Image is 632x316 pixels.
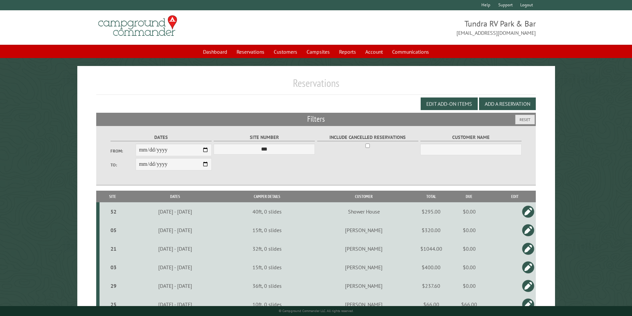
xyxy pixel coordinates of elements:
[515,115,535,124] button: Reset
[224,221,310,239] td: 15ft, 0 slides
[279,309,354,313] small: © Campground Commander LLC. All rights reserved.
[418,258,445,277] td: $400.00
[96,13,179,39] img: Campground Commander
[233,45,268,58] a: Reservations
[224,277,310,295] td: 36ft, 0 slides
[110,148,136,154] label: From:
[96,113,536,125] h2: Filters
[100,191,126,202] th: Site
[110,134,212,141] label: Dates
[445,221,494,239] td: $0.00
[310,277,418,295] td: [PERSON_NAME]
[418,239,445,258] td: $1044.00
[420,134,522,141] label: Customer Name
[224,258,310,277] td: 15ft, 0 slides
[303,45,334,58] a: Campsites
[96,77,536,95] h1: Reservations
[224,202,310,221] td: 40ft, 0 slides
[445,277,494,295] td: $0.00
[494,191,536,202] th: Edit
[102,283,125,289] div: 29
[270,45,301,58] a: Customers
[214,134,315,141] label: Site Number
[310,202,418,221] td: Shower House
[127,283,223,289] div: [DATE] - [DATE]
[102,227,125,233] div: 05
[224,295,310,314] td: 10ft, 0 slides
[445,295,494,314] td: $66.00
[310,191,418,202] th: Customer
[126,191,224,202] th: Dates
[224,191,310,202] th: Camper Details
[310,221,418,239] td: [PERSON_NAME]
[102,301,125,308] div: 25
[127,227,223,233] div: [DATE] - [DATE]
[310,295,418,314] td: [PERSON_NAME]
[102,264,125,271] div: 03
[102,208,125,215] div: 52
[445,258,494,277] td: $0.00
[388,45,433,58] a: Communications
[418,221,445,239] td: $320.00
[127,208,223,215] div: [DATE] - [DATE]
[317,134,418,141] label: Include Cancelled Reservations
[127,264,223,271] div: [DATE] - [DATE]
[316,18,536,37] span: Tundra RV Park & Bar [EMAIL_ADDRESS][DOMAIN_NAME]
[445,191,494,202] th: Due
[479,97,536,110] button: Add a Reservation
[310,239,418,258] td: [PERSON_NAME]
[445,239,494,258] td: $0.00
[110,162,136,168] label: To:
[418,295,445,314] td: $66.00
[335,45,360,58] a: Reports
[127,301,223,308] div: [DATE] - [DATE]
[418,191,445,202] th: Total
[445,202,494,221] td: $0.00
[421,97,478,110] button: Edit Add-on Items
[418,277,445,295] td: $237.60
[418,202,445,221] td: $295.00
[361,45,387,58] a: Account
[127,245,223,252] div: [DATE] - [DATE]
[310,258,418,277] td: [PERSON_NAME]
[224,239,310,258] td: 32ft, 0 slides
[102,245,125,252] div: 21
[199,45,231,58] a: Dashboard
